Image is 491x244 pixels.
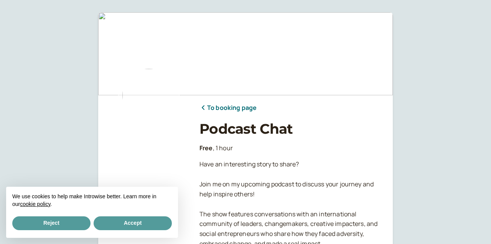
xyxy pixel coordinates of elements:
[20,201,50,207] a: cookie policy
[199,144,213,152] b: Free
[12,216,91,230] button: Reject
[199,121,381,137] h1: Podcast Chat
[6,187,178,215] div: We use cookies to help make Introwise better. Learn more in our .
[199,143,381,153] p: , 1 hour
[94,216,172,230] button: Accept
[199,103,257,113] a: To booking page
